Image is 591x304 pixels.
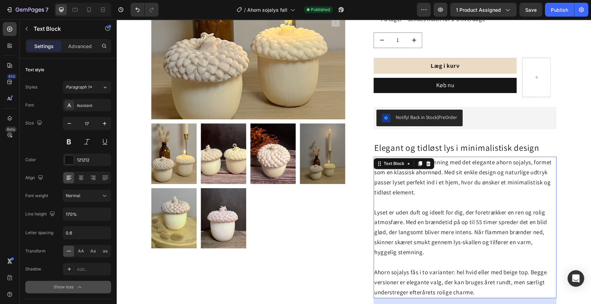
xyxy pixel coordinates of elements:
[258,122,423,134] span: Elegant og tidløst lys i minimalistisk design
[314,43,343,50] div: Læg i kurv
[25,102,34,108] div: Font
[103,248,108,254] span: aa
[63,81,111,93] button: Paragraph 1*
[7,74,17,79] div: 450
[551,6,568,13] div: Publish
[257,58,400,74] button: <p>Køb nu</p>
[25,266,41,272] div: Shadow
[68,43,92,50] p: Advanced
[289,13,305,28] button: increment
[257,123,440,134] h2: Rich Text Editor. Editing area: main
[258,248,439,278] p: Ahorn sojalys fås i to varianter: hel hvid eller med beige top. Begge versioner er elegante valg,...
[258,124,439,133] p: ⁠⁠⁠⁠⁠⁠⁠
[450,3,517,17] button: 1 product assigned
[273,13,289,28] input: quantity
[456,6,501,13] span: 1 product assigned
[25,248,46,254] div: Transform
[519,3,542,17] button: Save
[77,266,109,273] div: Add...
[25,157,36,163] div: Color
[66,84,92,90] span: Paragraph 1*
[525,7,537,13] span: Save
[25,67,44,73] div: Text style
[25,119,44,128] div: Size
[266,141,289,147] div: Text Block
[25,210,56,219] div: Line height
[257,137,440,279] div: Rich Text Editor. Editing area: main
[25,84,37,90] div: Styles
[3,3,52,17] button: 7
[279,94,340,102] div: Notify! Back in Stock|PreOrder
[66,193,80,198] span: Normal
[63,190,111,202] button: Normal
[78,248,84,254] span: AA
[25,193,48,199] div: Font weight
[45,6,48,14] p: 7
[265,94,274,103] img: Notify_Me_Logo.png
[545,3,574,17] button: Publish
[131,3,159,17] div: Undo/Redo
[77,157,109,163] div: 121212
[567,270,584,287] div: Open Intercom Messenger
[257,13,273,28] button: decrement
[258,138,439,188] p: Skab ro og efterårsstemning med det elegante ahorn sojalys, formet som en klassisk ahornnød. Med ...
[117,19,591,304] iframe: Design area
[63,227,111,239] input: Auto
[34,43,54,50] p: Settings
[311,7,330,13] span: Published
[25,281,111,293] button: Show less
[63,208,111,220] input: Auto
[319,61,338,71] p: Køb nu
[90,248,96,254] span: Aa
[257,38,400,54] button: Læg i kurv
[25,173,45,183] div: Align
[247,6,287,13] span: Ahorn sojalys fall
[5,127,17,132] div: Beta
[25,230,53,236] div: Letter spacing
[34,25,92,33] p: Text Block
[77,102,109,109] div: Assistant
[54,284,83,291] div: Show less
[244,6,246,13] span: /
[260,90,346,107] button: Notify! Back in Stock|PreOrder
[258,188,439,248] p: Lyset er uden duft og ideelt for dig, der foretrækker en ren og rolig atmosfære. Med en brændetid...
